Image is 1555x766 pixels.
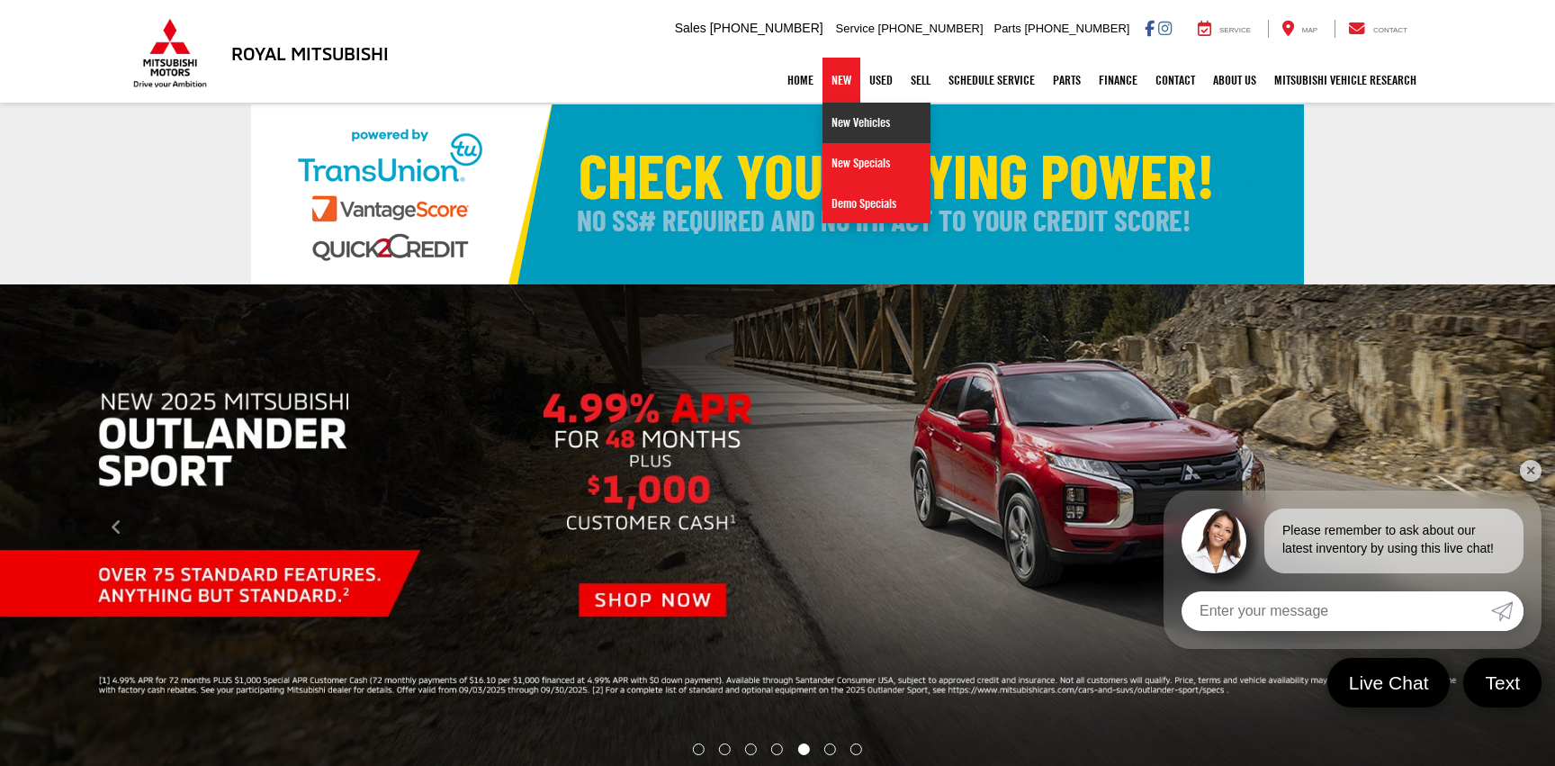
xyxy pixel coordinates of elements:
img: Check Your Buying Power [251,104,1304,284]
a: Facebook: Click to visit our Facebook page [1145,21,1155,35]
a: New Specials [822,143,930,184]
a: Parts: Opens in a new tab [1044,58,1090,103]
a: New [822,58,860,103]
a: New Vehicles [822,103,930,143]
span: Service [1219,26,1251,34]
li: Go to slide number 3. [745,743,757,755]
img: Agent profile photo [1182,509,1246,573]
a: Contact [1335,20,1421,38]
span: Text [1476,671,1529,695]
img: Mitsubishi [130,18,211,88]
a: Instagram: Click to visit our Instagram page [1158,21,1172,35]
div: Please remember to ask about our latest inventory by using this live chat! [1264,509,1524,573]
li: Go to slide number 1. [693,743,705,755]
a: About Us [1204,58,1265,103]
span: [PHONE_NUMBER] [1024,22,1129,35]
h3: Royal Mitsubishi [231,43,389,63]
li: Go to slide number 6. [824,743,836,755]
span: [PHONE_NUMBER] [710,21,823,35]
a: Map [1268,20,1331,38]
input: Enter your message [1182,591,1491,631]
a: Contact [1146,58,1204,103]
span: Sales [675,21,706,35]
span: Service [836,22,875,35]
li: Go to slide number 5. [797,743,809,755]
a: Used [860,58,902,103]
a: Submit [1491,591,1524,631]
a: Demo Specials [822,184,930,223]
button: Click to view next picture. [1322,320,1555,734]
a: Finance [1090,58,1146,103]
li: Go to slide number 4. [771,743,783,755]
span: Live Chat [1340,671,1438,695]
a: Mitsubishi Vehicle Research [1265,58,1425,103]
span: [PHONE_NUMBER] [878,22,984,35]
a: Text [1463,658,1542,707]
li: Go to slide number 7. [850,743,862,755]
a: Home [778,58,822,103]
span: Contact [1373,26,1407,34]
span: Map [1302,26,1317,34]
a: Service [1184,20,1264,38]
a: Live Chat [1327,658,1451,707]
a: Schedule Service: Opens in a new tab [939,58,1044,103]
span: Parts [993,22,1020,35]
a: Sell [902,58,939,103]
li: Go to slide number 2. [719,743,731,755]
